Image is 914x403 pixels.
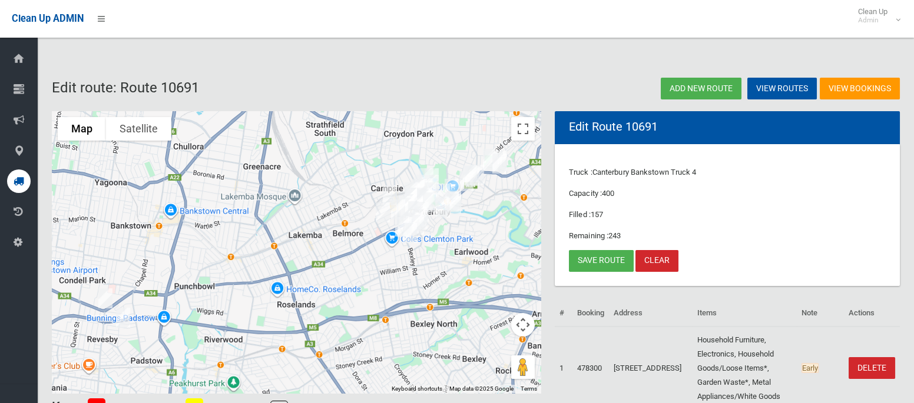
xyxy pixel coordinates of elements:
button: Show street map [58,117,106,141]
div: 243-249 Canterbury Road, CANTERBURY NSW 2193 [431,179,455,208]
div: 1/370 Beamish Street, CAMPSIE NSW 2194 [392,191,415,221]
a: Clear [635,250,678,272]
div: 2/160 Canterbury Road, CANTERBURY NSW 2193 [455,166,478,196]
span: Clean Up [852,7,899,25]
div: 38 Bexley Road, CAMPSIE NSW 2194 [400,208,423,237]
div: 19 Stanley Street, CAMPSIE NSW 2194 [396,193,419,222]
th: Booking [572,300,609,327]
p: Filled : [569,208,886,222]
h2: Edit route: Route 10691 [52,80,469,95]
div: 610-618 New Canterbury Road, HURLSTONE PARK NSW 2193 [488,146,512,175]
div: 43 Messiter Street, CAMPSIE NSW 2194 [409,204,432,234]
div: 5-9 Hill Street, CAMPSIE NSW 2194 [400,178,423,207]
div: 24 Wonga Street, CANTERBURY NSW 2193 [420,170,443,199]
small: Admin [858,16,887,25]
a: Save route [569,250,634,272]
div: 12 South Parade, CANTERBURY NSW 2193 [415,164,438,193]
div: 68 Park Street, CAMPSIE NSW 2194 [412,183,436,212]
div: 68 Amy Street, CAMPSIE NSW 2194 [378,181,402,210]
div: 1/29 Oswald Street, CAMPSIE NSW 2194 [413,174,437,203]
th: Note [797,300,844,327]
div: 76 Park Street, CAMPSIE NSW 2194 [413,185,436,214]
div: 54 Viking Street, CAMPSIE NSW 2194 [393,212,416,242]
span: 157 [591,210,603,219]
div: 41 Berna Street, CANTERBURY NSW 2193 [440,187,463,217]
div: 28 Canton Street, CANTERBURY NSW 2193 [430,192,453,221]
div: 42 Berna Street, CANTERBURY NSW 2193 [442,186,466,215]
span: 400 [602,189,614,198]
a: Terms (opens in new tab) [521,385,537,392]
button: Map camera controls [511,313,535,337]
a: DELETE [849,357,895,379]
div: 2-4 Beaumont Street, CAMPSIE NSW 2194 [386,195,410,224]
a: Open this area in Google Maps (opens a new window) [55,378,94,393]
div: 3A Dove Street, REVESBY NSW 2212 [111,303,135,332]
th: Items [693,300,797,327]
div: 13 Unara Street, CAMPSIE NSW 2194 [400,183,424,212]
div: 29 High Street, CANTERBURY NSW 2193 [431,193,455,222]
span: Map data ©2025 Google [449,385,514,392]
div: 38 Cross Street, CAMPSIE NSW 2194 [405,210,429,239]
div: 3 Dunkeld Avenue, HURLSTONE PARK NSW 2193 [465,160,489,189]
img: Google [55,378,94,393]
div: 12 Woodside Avenue, HURLSTONE PARK NSW 2193 [488,149,511,178]
div: 2/14 Gould Street, CAMPSIE NSW 2194 [410,170,433,199]
span: Canterbury Bankstown Truck 4 [592,168,697,176]
button: Show satellite imagery [106,117,171,141]
a: View Routes [747,78,817,99]
div: 10 Robertson Street, CAMPSIE NSW 2194 [403,196,427,226]
div: 45 Viking Street, CAMPSIE NSW 2194 [390,212,414,241]
div: 2A Charles Street, CANTERBURY NSW 2193 [440,174,463,204]
div: 682-704 New Canterbury Road, HURLSTONE PARK NSW 2193 [478,144,502,174]
div: 1 McKenzie Street, CAMPSIE NSW 2194 [371,198,395,227]
th: Actions [844,300,900,327]
p: Remaining : [569,229,886,243]
div: 3/31 Park Street, CAMPSIE NSW 2194 [406,175,429,205]
a: Add new route [661,78,741,99]
p: Truck : [569,165,886,179]
span: Early [802,363,819,373]
th: Address [609,300,693,327]
div: 17 Northcote Street, CANTERBURY NSW 2193 [410,197,433,227]
span: 243 [608,231,621,240]
div: 8 Stanley Street, CAMPSIE NSW 2194 [398,189,422,219]
a: View Bookings [820,78,900,99]
div: 57 Berna Street, CANTERBURY NSW 2193 [442,189,466,218]
p: Capacity : [569,186,886,201]
button: Keyboard shortcuts [392,385,442,393]
div: 128 Canterbury Road, HURLSTONE PARK NSW 2193 [461,161,484,191]
button: Drag Pegman onto the map to open Street View [511,355,535,379]
div: 16 Melford Street, HURLSTONE PARK NSW 2193 [479,146,502,176]
span: Clean Up ADMIN [12,13,84,24]
div: 8 Waratah Street, CANTERBURY NSW 2193 [420,178,443,207]
div: 9 Unara Street, CAMPSIE NSW 2194 [401,183,425,212]
th: # [555,300,572,327]
div: 2c Victoria Street, REVESBY NSW 2212 [94,284,117,313]
button: Toggle fullscreen view [511,117,535,141]
div: 1 Cooks Avenue, CANTERBURY NSW 2193 [418,188,442,217]
div: 30 Park Street, CAMPSIE NSW 2194 [408,174,432,204]
div: 83b Vicliffe Avenue, CAMPSIE NSW 2194 [398,218,422,248]
div: 33 Messiter Street, CAMPSIE NSW 2194 [408,202,431,231]
header: Edit Route 10691 [555,115,672,138]
div: 40 Bexley Road, CAMPSIE NSW 2194 [400,208,424,238]
div: 37 Church Street, CANTERBURY NSW 2193 [458,161,482,190]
